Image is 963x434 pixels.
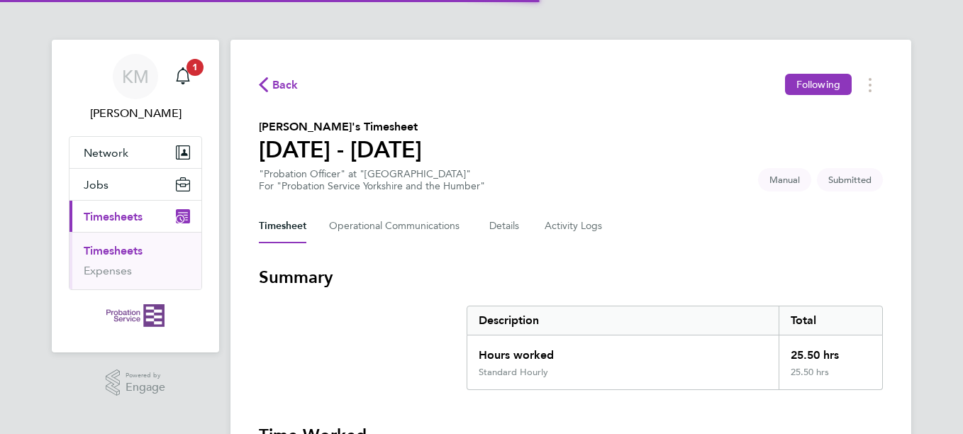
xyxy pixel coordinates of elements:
div: Standard Hourly [479,367,548,378]
div: "Probation Officer" at "[GEOGRAPHIC_DATA]" [259,168,485,192]
span: 1 [187,59,204,76]
a: Go to home page [69,304,202,327]
button: Network [69,137,201,168]
h3: Summary [259,266,883,289]
button: Details [489,209,522,243]
button: Timesheets Menu [857,74,883,96]
span: Jobs [84,178,108,191]
h2: [PERSON_NAME]'s Timesheet [259,118,422,135]
button: Activity Logs [545,209,604,243]
a: Expenses [84,264,132,277]
span: Powered by [126,369,165,382]
a: 1 [169,54,197,99]
span: Katherine Matthews [69,105,202,122]
span: Back [272,77,299,94]
button: Timesheet [259,209,306,243]
button: Jobs [69,169,201,200]
span: This timesheet is Submitted. [817,168,883,191]
div: Description [467,306,779,335]
div: Summary [467,306,883,390]
button: Back [259,76,299,94]
button: Timesheets [69,201,201,232]
a: Powered byEngage [106,369,166,396]
button: Following [785,74,852,95]
div: 25.50 hrs [779,367,882,389]
nav: Main navigation [52,40,219,352]
span: Following [796,78,840,91]
div: For "Probation Service Yorkshire and the Humber" [259,180,485,192]
div: Timesheets [69,232,201,289]
span: Engage [126,382,165,394]
a: Timesheets [84,244,143,257]
span: This timesheet was manually created. [758,168,811,191]
a: KM[PERSON_NAME] [69,54,202,122]
span: KM [122,67,149,86]
div: 25.50 hrs [779,335,882,367]
button: Operational Communications [329,209,467,243]
span: Network [84,146,128,160]
span: Timesheets [84,210,143,223]
img: probationservice-logo-retina.png [106,304,164,327]
div: Hours worked [467,335,779,367]
h1: [DATE] - [DATE] [259,135,422,164]
div: Total [779,306,882,335]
